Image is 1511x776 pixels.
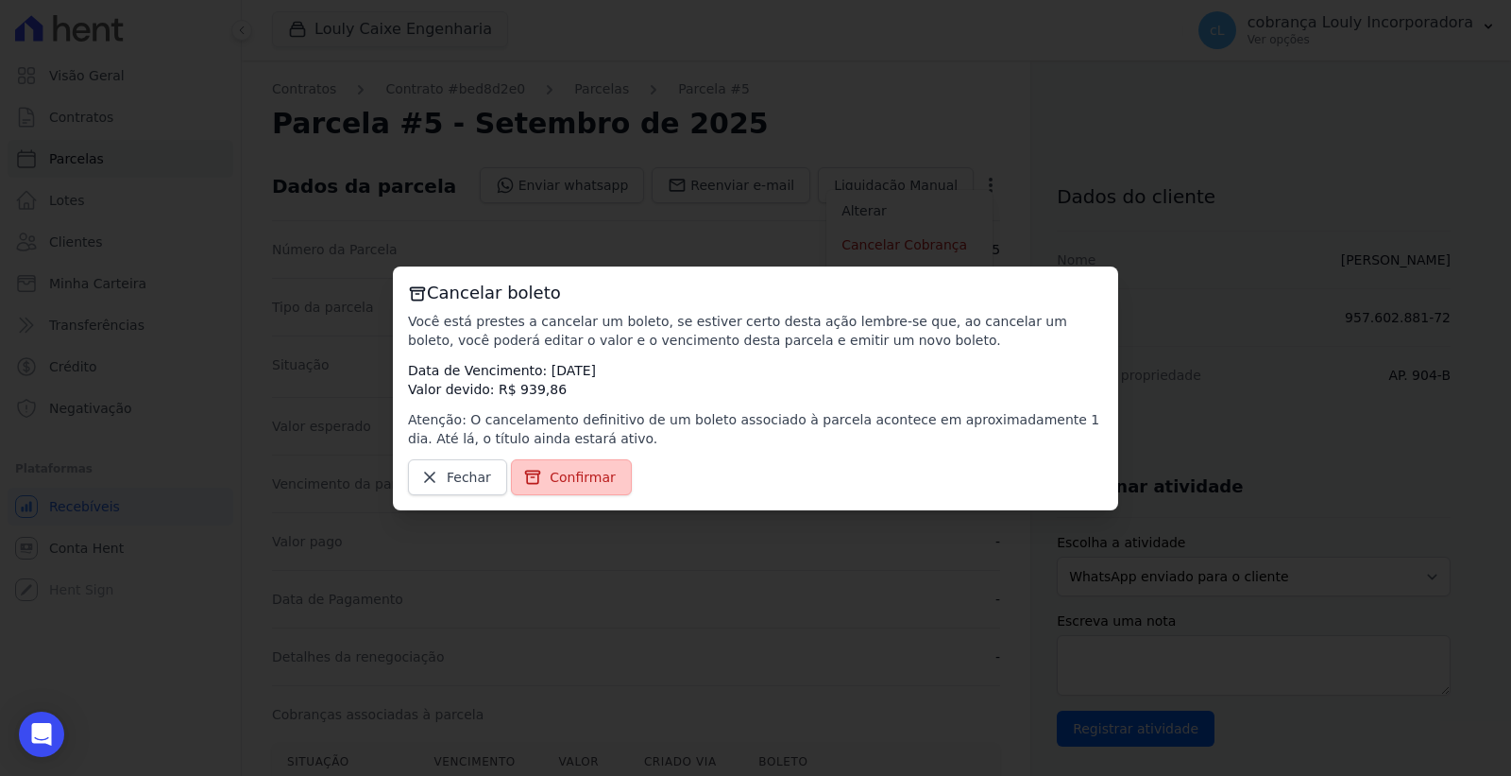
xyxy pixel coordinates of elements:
[19,712,64,757] div: Open Intercom Messenger
[408,282,1103,304] h3: Cancelar boleto
[511,459,632,495] a: Confirmar
[550,468,616,487] span: Confirmar
[408,312,1103,350] p: Você está prestes a cancelar um boleto, se estiver certo desta ação lembre-se que, ao cancelar um...
[408,361,1103,399] p: Data de Vencimento: [DATE] Valor devido: R$ 939,86
[408,459,507,495] a: Fechar
[408,410,1103,448] p: Atenção: O cancelamento definitivo de um boleto associado à parcela acontece em aproximadamente 1...
[447,468,491,487] span: Fechar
